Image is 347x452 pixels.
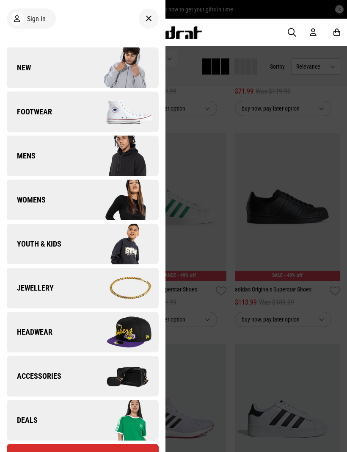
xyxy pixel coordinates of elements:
img: Company [83,47,158,89]
img: Company [83,355,158,397]
span: Mens [7,151,36,161]
a: Headwear Company [7,312,159,352]
a: New Company [7,47,159,88]
span: New [7,63,31,73]
a: Deals Company [7,400,159,441]
img: Company [83,223,158,265]
img: Company [83,399,158,441]
span: Youth & Kids [7,239,61,249]
a: Accessories Company [7,356,159,397]
a: Footwear Company [7,92,159,132]
span: Womens [7,195,46,205]
img: Company [83,179,158,221]
img: Redrat logo [146,26,202,39]
a: Youth & Kids Company [7,224,159,264]
a: Womens Company [7,180,159,220]
img: Company [83,267,158,309]
img: Company [83,91,158,133]
a: Jewellery Company [7,268,159,308]
span: Accessories [7,371,61,381]
span: Footwear [7,107,52,117]
button: Open LiveChat chat widget [7,3,32,29]
span: Deals [7,415,38,425]
a: Mens Company [7,136,159,176]
img: Company [83,135,158,177]
img: Company [83,311,158,353]
span: Headwear [7,327,52,337]
span: Sign in [27,15,46,23]
span: Jewellery [7,283,54,293]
